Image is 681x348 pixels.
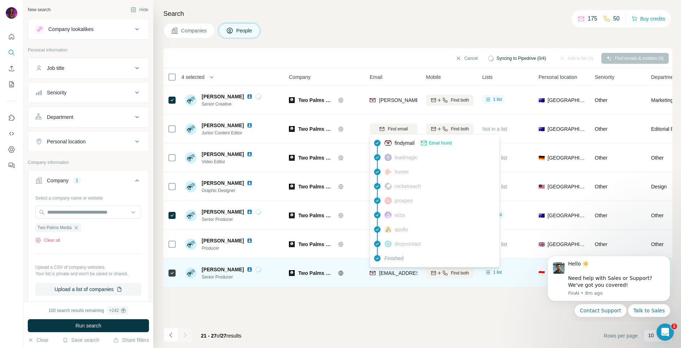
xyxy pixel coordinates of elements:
[47,89,66,96] div: Seniority
[671,324,677,329] span: 1
[35,264,141,271] p: Upload a CSV of company websites.
[451,126,469,132] span: Find both
[47,138,85,145] div: Personal location
[28,21,149,38] button: Company lookalikes
[426,73,441,81] span: Mobile
[247,180,252,186] img: LinkedIn logo
[202,151,244,158] span: [PERSON_NAME]
[385,183,392,190] img: provider rocketreach logo
[185,210,197,221] img: Avatar
[38,224,72,231] span: Two Palms Media
[247,238,252,244] img: LinkedIn logo
[595,73,614,81] span: Seniority
[539,125,545,133] span: 🇦🇺
[185,238,197,250] img: Avatar
[185,94,197,106] img: Avatar
[28,336,48,344] button: Clear
[385,240,392,247] img: provider dropcontact logo
[201,333,241,339] span: results
[385,197,392,204] img: provider prospeo logo
[388,126,408,132] span: Find email
[595,184,607,189] span: Other
[370,269,375,277] img: provider findymail logo
[202,208,244,215] span: [PERSON_NAME]
[539,212,545,219] span: 🇦🇺
[289,184,295,189] img: Logo of Two Palms Media
[651,241,664,248] span: Other
[379,97,548,103] span: [PERSON_NAME][EMAIL_ADDRESS][PERSON_NAME][DOMAIN_NAME]
[595,213,607,218] span: Other
[493,269,502,276] span: 1 list
[6,111,17,124] button: Use Surfe on LinkedIn
[247,209,252,215] img: LinkedIn logo
[539,73,577,81] span: Personal location
[62,336,99,344] button: Save search
[35,271,141,277] p: Your list is private and won't be saved or shared.
[6,143,17,156] button: Dashboard
[548,212,586,219] span: [GEOGRAPHIC_DATA]
[632,14,665,24] button: Buy credits
[163,9,672,19] h4: Search
[35,283,141,296] button: Upload a list of companies
[451,97,469,103] span: Find both
[28,6,50,13] div: New search
[289,97,295,103] img: Logo of Two Palms Media
[539,97,545,104] span: 🇦🇺
[28,108,149,126] button: Department
[595,241,607,247] span: Other
[395,240,421,247] span: dropcontact
[451,53,483,64] button: Cancel
[35,237,60,244] button: Clear all
[217,333,221,339] span: of
[6,78,17,91] button: My lists
[426,95,474,106] button: Find both
[548,97,586,104] span: [GEOGRAPHIC_DATA]
[6,159,17,172] button: Feedback
[595,97,607,103] span: Other
[6,46,17,59] button: Search
[6,7,17,19] img: Avatar
[298,269,334,277] span: Two Palms Media
[202,101,261,107] span: Senior Creative
[289,241,295,247] img: Logo of Two Palms Media
[548,241,586,248] span: [GEOGRAPHIC_DATA]
[588,14,597,23] p: 175
[126,4,153,15] button: Hide
[648,332,654,339] p: 10
[613,14,620,23] p: 50
[247,94,252,99] img: LinkedIn logo
[370,97,375,104] img: provider findymail logo
[429,140,452,146] span: Email found
[202,130,255,136] span: Junior Content Editor
[236,27,253,34] span: People
[181,73,205,81] span: 4 selected
[202,122,244,129] span: [PERSON_NAME]
[451,270,469,276] span: Find both
[395,211,405,219] span: wiza
[185,267,197,279] img: Avatar
[385,139,392,147] img: provider findymail logo
[28,159,149,166] p: Company information
[202,159,255,165] span: Video Editor
[539,183,545,190] span: 🇲🇾
[289,213,295,218] img: Logo of Two Palms Media
[385,226,392,233] img: provider apollo logo
[289,73,311,81] span: Company
[289,155,295,161] img: Logo of Two Palms Media
[548,154,586,161] span: [GEOGRAPHIC_DATA]
[35,192,141,201] div: Select a company name or website
[595,155,607,161] span: Other
[539,241,545,248] span: 🇬🇧
[482,126,507,132] span: Not in a list
[385,255,404,262] span: Finished
[651,183,667,190] span: Design
[247,122,252,128] img: LinkedIn logo
[548,125,586,133] span: [GEOGRAPHIC_DATA]
[385,211,392,219] img: provider wiza logo
[539,154,545,161] span: 🇩🇪
[537,249,681,321] iframe: Intercom notifications message
[298,125,334,133] span: Two Palms Media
